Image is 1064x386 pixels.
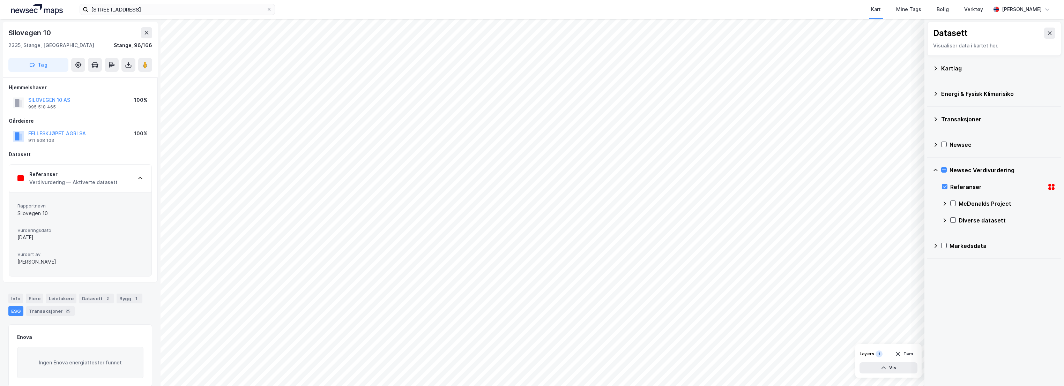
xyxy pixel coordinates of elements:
[1002,5,1042,14] div: [PERSON_NAME]
[26,294,43,303] div: Eiere
[9,150,152,159] div: Datasett
[17,227,143,233] span: Vurderingsdato
[1029,353,1064,386] div: Kontrollprogram for chat
[9,117,152,125] div: Gårdeiere
[17,347,143,378] div: Ingen Enova energiattester funnet
[29,178,118,187] div: Verdivurdering — Aktiverte datasett
[871,5,881,14] div: Kart
[29,170,118,179] div: Referanser
[860,351,874,357] div: Layers
[17,233,143,242] div: [DATE]
[950,166,1056,174] div: Newsec Verdivurdering
[896,5,921,14] div: Mine Tags
[959,199,1056,208] div: McDonalds Project
[9,83,152,92] div: Hjemmelshaver
[941,90,1056,98] div: Energi & Fysisk Klimarisiko
[17,203,143,209] span: Rapportnavn
[17,251,143,257] span: Vurdert av
[134,129,148,138] div: 100%
[8,41,94,50] div: 2335, Stange, [GEOGRAPHIC_DATA]
[937,5,949,14] div: Bolig
[8,27,52,38] div: Silovegen 10
[8,306,23,316] div: ESG
[950,242,1056,250] div: Markedsdata
[959,216,1056,225] div: Diverse datasett
[860,362,917,373] button: Vis
[28,104,56,110] div: 995 518 465
[941,115,1056,123] div: Transaksjoner
[79,294,114,303] div: Datasett
[8,58,68,72] button: Tag
[964,5,983,14] div: Verktøy
[950,141,1056,149] div: Newsec
[941,64,1056,73] div: Kartlag
[114,41,152,50] div: Stange, 96/166
[1029,353,1064,386] iframe: Chat Widget
[134,96,148,104] div: 100%
[933,28,968,39] div: Datasett
[17,209,143,218] div: Silovegen 10
[876,350,883,357] div: 1
[46,294,76,303] div: Leietakere
[88,4,266,15] input: Søk på adresse, matrikkel, gårdeiere, leietakere eller personer
[26,306,75,316] div: Transaksjoner
[950,183,1044,191] div: Referanser
[117,294,142,303] div: Bygg
[104,295,111,302] div: 2
[17,333,32,341] div: Enova
[28,138,54,143] div: 911 608 103
[891,348,917,359] button: Tøm
[11,4,63,15] img: logo.a4113a55bc3d86da70a041830d287a7e.svg
[8,294,23,303] div: Info
[64,308,72,315] div: 25
[933,41,1055,50] div: Visualiser data i kartet her.
[17,258,143,266] div: [PERSON_NAME]
[133,295,140,302] div: 1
